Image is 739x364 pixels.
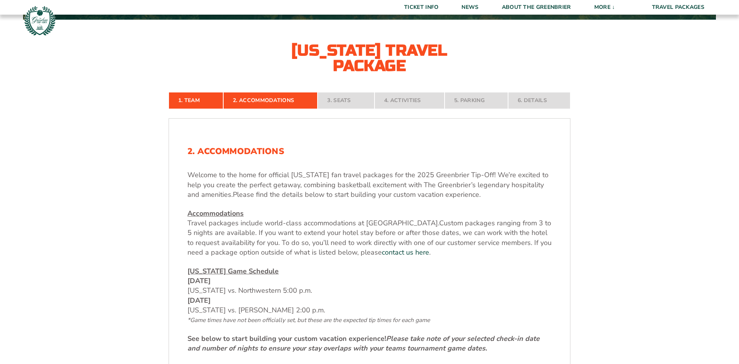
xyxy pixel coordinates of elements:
span: . [429,248,431,257]
u: Accommodations [187,209,244,218]
strong: See below to start building your custom vacation experience! [187,334,540,353]
span: Travel packages include world-class accommodations at [GEOGRAPHIC_DATA]. [187,218,439,228]
img: Greenbrier Tip-Off [23,4,57,37]
span: *Game times have not been officially set, but these are the expected tip times for each game [187,316,430,324]
span: Please find the details below to start building your custom vacation experience. [233,190,481,199]
p: [US_STATE] vs. Northwestern 5:00 p.m. [US_STATE] vs. [PERSON_NAME] 2:00 p.m. [187,267,552,325]
u: [US_STATE] Game Schedule [187,267,279,276]
em: Please take note of your selected check-in date and number of nights to ensure your stay overlaps... [187,334,540,353]
h2: [US_STATE] Travel Package [285,43,454,74]
strong: [DATE] [187,276,211,285]
p: Welcome to the home for official [US_STATE] fan travel packages for the 2025 Greenbrier Tip-Off! ... [187,170,552,200]
strong: [DATE] [187,296,211,305]
a: 1. Team [169,92,223,109]
h2: 2. Accommodations [187,146,552,156]
span: Custom packages ranging from 3 to 5 nights are available. If you want to extend your hotel stay b... [187,218,552,257]
a: contact us here [382,248,429,257]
